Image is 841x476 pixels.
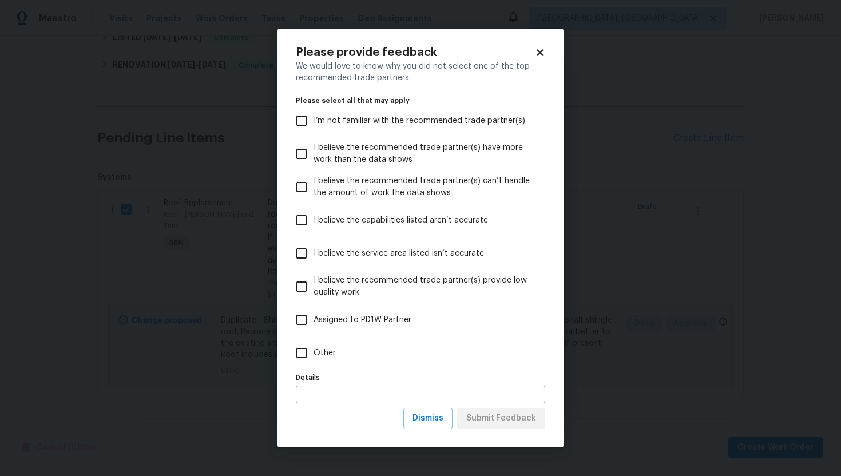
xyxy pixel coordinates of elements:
div: We would love to know why you did not select one of the top recommended trade partners. [296,61,545,84]
span: I believe the recommended trade partner(s) provide low quality work [314,275,536,299]
span: I believe the recommended trade partner(s) have more work than the data shows [314,142,536,166]
button: Dismiss [403,408,453,429]
span: I’m not familiar with the recommended trade partner(s) [314,115,525,127]
h2: Please provide feedback [296,47,535,58]
legend: Please select all that may apply [296,97,545,104]
span: Dismiss [412,411,443,426]
span: I believe the service area listed isn’t accurate [314,248,484,260]
span: I believe the recommended trade partner(s) can’t handle the amount of work the data shows [314,175,536,199]
span: Other [314,347,336,359]
label: Details [296,374,545,381]
span: Assigned to PD1W Partner [314,314,411,326]
span: I believe the capabilities listed aren’t accurate [314,215,488,227]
